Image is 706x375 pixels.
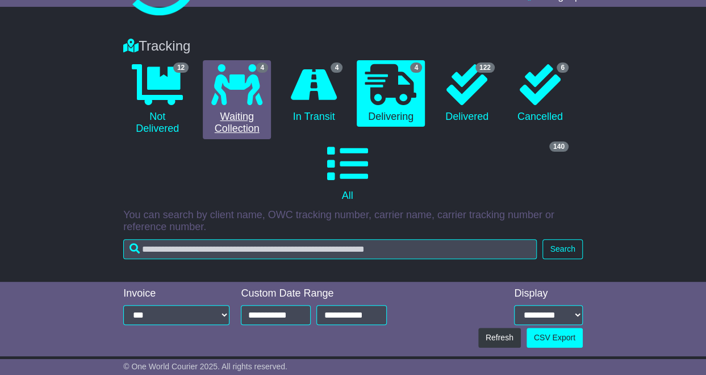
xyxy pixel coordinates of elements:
[436,60,498,127] a: 122 Delivered
[410,63,422,73] span: 4
[475,63,495,73] span: 122
[549,141,569,152] span: 140
[203,60,271,139] a: 4 Waiting Collection
[123,139,571,206] a: 140 All
[331,63,342,73] span: 4
[241,287,386,300] div: Custom Date Range
[123,362,287,371] span: © One World Courier 2025. All rights reserved.
[527,328,583,348] a: CSV Export
[123,287,229,300] div: Invoice
[256,63,268,73] span: 4
[123,60,191,139] a: 12 Not Delivered
[509,60,571,127] a: 6 Cancelled
[357,60,425,127] a: 4 Delivering
[173,63,189,73] span: 12
[542,239,582,259] button: Search
[557,63,569,73] span: 6
[282,60,345,127] a: 4 In Transit
[118,38,588,55] div: Tracking
[478,328,521,348] button: Refresh
[123,209,583,234] p: You can search by client name, OWC tracking number, carrier name, carrier tracking number or refe...
[514,287,583,300] div: Display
